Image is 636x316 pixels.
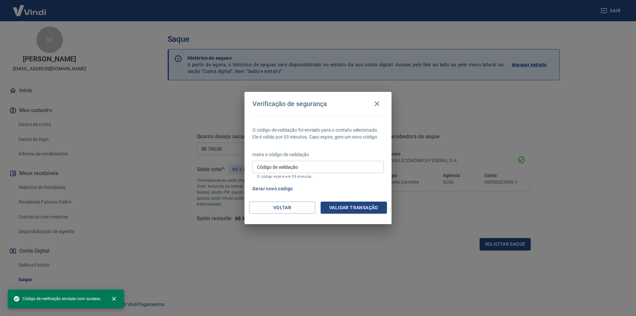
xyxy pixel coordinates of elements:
[252,127,384,141] p: O código de validação foi enviado para o contato selecionado. Ele é válido por 03 minutos. Caso e...
[13,295,101,302] span: Código de verificação enviado com sucesso.
[107,291,121,306] button: close
[252,100,327,108] h4: Verificação de segurança
[250,183,296,195] button: Gerar novo código
[252,151,384,158] p: Insira o código de validação
[249,202,315,214] button: Voltar
[257,174,379,179] p: O código expira em 03 minutos.
[321,202,387,214] button: Validar transação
